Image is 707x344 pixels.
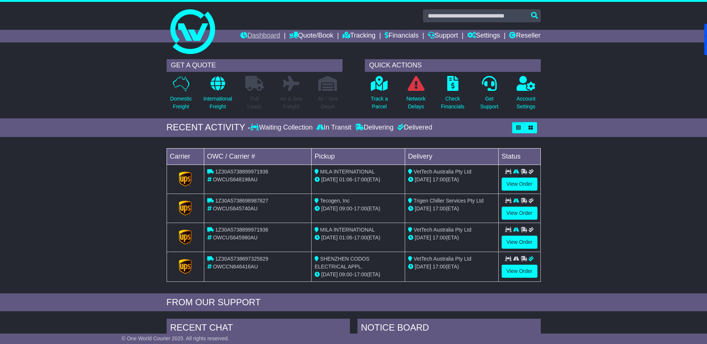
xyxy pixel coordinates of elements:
span: [DATE] [415,206,431,211]
span: [DATE] [321,271,338,277]
span: © One World Courier 2025. All rights reserved. [121,335,229,341]
td: Pickup [312,148,405,165]
a: InternationalFreight [203,76,233,115]
a: AccountSettings [516,76,536,115]
div: RECENT ACTIVITY - [167,122,251,133]
p: International Freight [203,95,232,111]
a: Financials [385,30,419,42]
span: 17:00 [354,235,367,241]
img: GetCarrierServiceLogo [179,201,192,216]
a: View Order [502,207,537,220]
a: DomesticFreight [170,76,192,115]
span: 17:00 [433,176,446,182]
span: 17:00 [354,176,367,182]
p: Full Loads [245,95,264,111]
a: Reseller [509,30,540,42]
a: View Order [502,178,537,191]
a: CheckFinancials [441,76,465,115]
div: Delivered [395,124,432,132]
span: MILA INTERNATIONAL [320,169,375,175]
div: FROM OUR SUPPORT [167,297,541,308]
p: Track a Parcel [371,95,388,111]
div: Delivering [353,124,395,132]
span: [DATE] [415,176,431,182]
div: In Transit [315,124,353,132]
p: Account Settings [517,95,536,111]
span: 1Z30A5738899971936 [215,227,268,233]
div: (ETA) [408,263,495,271]
img: GetCarrierServiceLogo [179,172,192,187]
td: Delivery [405,148,498,165]
span: OWCCN646416AU [213,264,258,270]
span: [DATE] [415,235,431,241]
div: (ETA) [408,176,495,184]
a: View Order [502,236,537,249]
span: OWCUS645980AU [213,235,258,241]
p: Network Delays [406,95,425,111]
td: Status [498,148,540,165]
p: Check Financials [441,95,464,111]
span: VetTech Australia Pty Ltd [414,227,471,233]
span: 01:06 [339,176,352,182]
span: 09:00 [339,206,352,211]
div: RECENT CHAT [167,319,350,339]
div: (ETA) [408,234,495,242]
img: GetCarrierServiceLogo [179,259,192,274]
a: View Order [502,265,537,278]
p: Domestic Freight [170,95,192,111]
span: VetTech Australia Pty Ltd [414,256,471,262]
a: Dashboard [240,30,280,42]
span: VetTech Australia Pty Ltd [414,169,471,175]
span: OWCUS645740AU [213,206,258,211]
a: Track aParcel [370,76,388,115]
span: [DATE] [321,206,338,211]
a: NetworkDelays [406,76,426,115]
div: - (ETA) [315,205,402,213]
a: Settings [467,30,500,42]
span: MILA INTERNATIONAL [320,227,375,233]
span: 1Z30A5738698987827 [215,198,268,204]
div: - (ETA) [315,271,402,278]
a: GetSupport [480,76,499,115]
span: Trigen Chiller Services Pty Ltd [414,198,484,204]
img: GetCarrierServiceLogo [179,230,192,245]
span: OWCUS648198AU [213,176,258,182]
div: GET A QUOTE [167,59,343,72]
span: 1Z30A5738899971936 [215,169,268,175]
span: 09:00 [339,271,352,277]
span: Tecogen, Inc [320,198,350,204]
td: OWC / Carrier # [204,148,312,165]
span: 17:00 [354,206,367,211]
div: Waiting Collection [250,124,314,132]
span: [DATE] [321,235,338,241]
a: Tracking [343,30,375,42]
div: - (ETA) [315,234,402,242]
span: [DATE] [321,176,338,182]
span: SHENZHEN CODOS ELECTRICAL APPL. [315,256,369,270]
div: QUICK ACTIONS [365,59,541,72]
div: (ETA) [408,205,495,213]
span: 17:00 [354,271,367,277]
a: Quote/Book [289,30,333,42]
p: Air / Sea Depot [318,95,338,111]
p: Air & Sea Freight [280,95,302,111]
span: 1Z30A5738697325829 [215,256,268,262]
p: Get Support [480,95,498,111]
span: 01:06 [339,235,352,241]
td: Carrier [167,148,204,165]
span: [DATE] [415,264,431,270]
span: 17:00 [433,206,446,211]
div: NOTICE BOARD [357,319,541,339]
span: 17:00 [433,264,446,270]
span: 17:00 [433,235,446,241]
div: - (ETA) [315,176,402,184]
a: Support [428,30,458,42]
